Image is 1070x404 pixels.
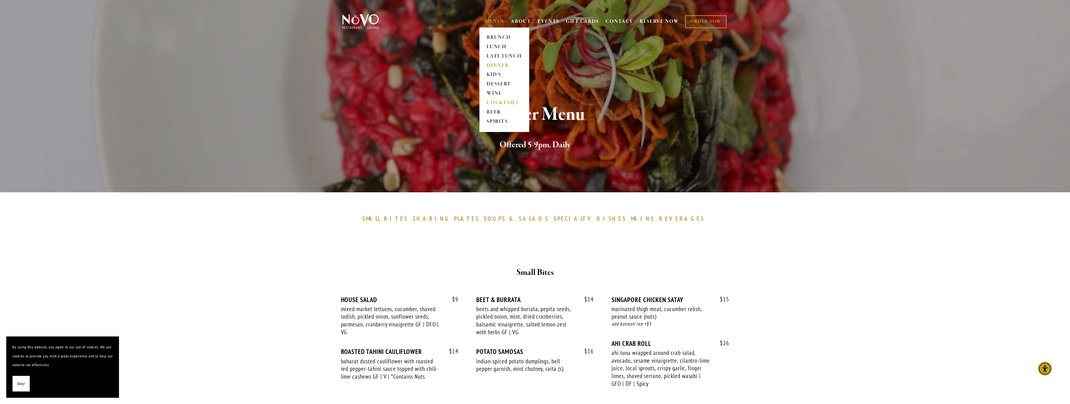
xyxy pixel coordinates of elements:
[554,215,594,222] span: SPECIALTY
[631,215,654,222] span: MAINS
[640,16,679,28] a: RESERVE NOW
[485,70,524,80] a: KID'S
[485,89,524,98] a: WINE
[443,348,458,355] span: 14
[6,336,119,398] section: Cookie banner
[341,305,441,336] div: mixed market lettuces, cucumber, shaved radish, pickled onion, sunflower seeds, parmesan, cranber...
[685,15,726,28] a: ORDER NOW
[1038,362,1052,376] div: Accessibility Menu
[659,215,705,222] span: BEVERAGES
[720,339,723,347] span: $
[341,357,441,381] div: baharat dusted cauliflower with roasted red pepper-tahini sauce topped with chili-lime cashews GF...
[454,215,479,222] span: PLATES
[485,18,504,25] a: MENUS
[449,347,452,355] span: $
[446,296,458,303] span: 9
[362,215,411,222] a: SMALLBITES
[484,215,552,222] a: SOUPS&SALADS
[17,379,25,388] span: Okay!
[341,348,458,356] div: ROASTED TAHINI CAULIFLOWER
[341,296,458,304] div: HOUSE SALAD
[452,295,455,303] span: $
[566,16,599,28] a: GIFT CARDS
[578,348,594,355] span: 16
[612,349,711,388] div: ahi tuna wrapped around crab salad, avocado, sesame vinaigrette, cilantro-lime juice, local sprou...
[485,108,524,117] a: BEER
[485,98,524,108] a: COCKTAILS
[612,321,729,328] div: add basmati rice +$3
[476,296,594,304] div: BEET & BURRATA
[516,267,554,278] strong: Small Bites
[476,348,594,356] div: POTATO SAMOSAS
[476,305,576,336] div: beets and whipped burrata, pepita seeds, pickled onion, mint, dried cranberries, balsamic vinaigr...
[612,305,711,321] div: marinated thigh meat, cucumber relish, peanut sauce (nuts)
[384,215,408,222] span: BITES
[13,376,30,392] button: Okay!
[353,139,718,152] h2: Offered 5-9pm, Daily
[538,18,559,25] a: EVENTS
[720,295,723,303] span: $
[341,14,380,29] img: Novo Restaurant &amp; Lounge
[511,18,531,25] a: ABOUT
[612,340,729,347] div: AHI CRAB ROLL
[485,33,524,42] a: BRUNCH
[714,340,729,347] span: 26
[485,52,524,61] a: LATE LUNCH
[476,357,576,373] div: indian-spiced potato dumplings, bell pepper garnish, mint chutney, raita (s)
[612,296,729,304] div: SINGAPORE CHICKEN SATAY
[519,215,549,222] span: SALADS
[584,295,587,303] span: $
[509,215,516,222] span: &
[484,215,506,222] span: SOUPS
[659,215,708,222] a: BEVERAGES
[714,296,729,303] span: 15
[485,42,524,52] a: LUNCH
[413,215,482,222] a: SHARINGPLATES
[13,343,113,370] p: By using this website, you agree to our use of cookies. We use cookies to provide you with a grea...
[353,104,718,125] h1: Dinner Menu
[362,215,381,222] span: SMALL
[606,16,633,28] a: CONTACT
[485,80,524,89] a: DESSERT
[413,215,451,222] span: SHARING
[631,215,658,222] a: MAINS
[584,347,587,355] span: $
[578,296,594,303] span: 14
[597,215,626,222] span: DISHES
[485,117,524,127] a: SPIRITS
[554,215,629,222] a: SPECIALTYDISHES
[485,61,524,70] a: DINNER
